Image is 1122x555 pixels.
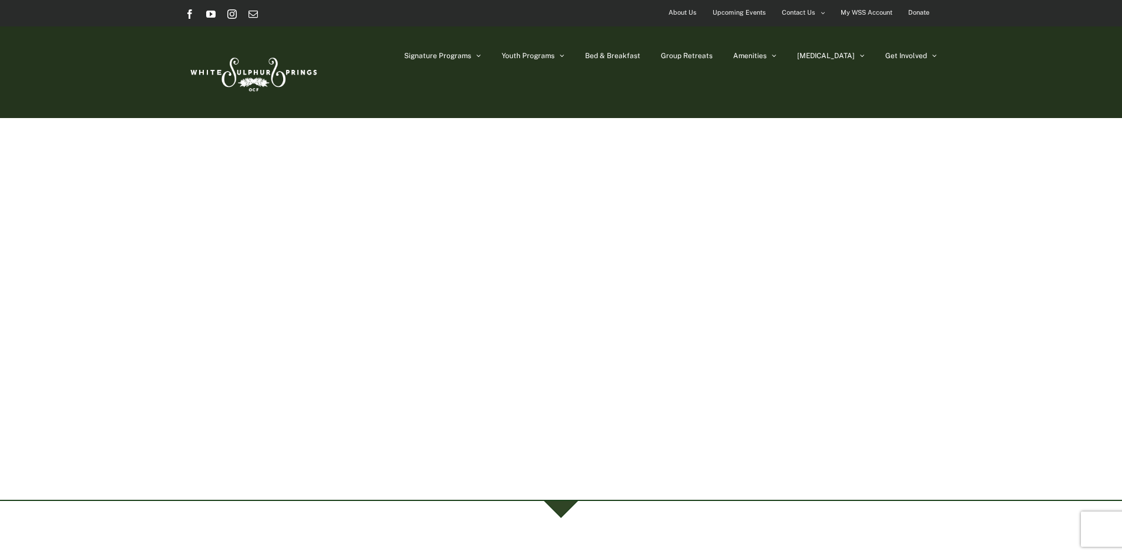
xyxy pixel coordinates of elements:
a: Group Retreats [661,26,713,85]
span: Signature Programs [404,52,471,59]
span: Youth Programs [502,52,555,59]
nav: Main Menu [404,26,937,85]
span: Bed & Breakfast [585,52,640,59]
a: Youth Programs [502,26,565,85]
a: Facebook [185,9,194,19]
a: Instagram [227,9,237,19]
span: Upcoming Events [713,4,766,21]
span: About Us [669,4,697,21]
span: My WSS Account [841,4,892,21]
img: White Sulphur Springs Logo [185,45,320,100]
span: [MEDICAL_DATA] [797,52,855,59]
span: Contact Us [782,4,815,21]
span: Get Involved [885,52,927,59]
a: Bed & Breakfast [585,26,640,85]
a: Signature Programs [404,26,481,85]
a: YouTube [206,9,216,19]
a: [MEDICAL_DATA] [797,26,865,85]
span: Amenities [733,52,767,59]
a: Email [248,9,258,19]
a: Amenities [733,26,777,85]
span: Group Retreats [661,52,713,59]
span: Donate [908,4,929,21]
a: Get Involved [885,26,937,85]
